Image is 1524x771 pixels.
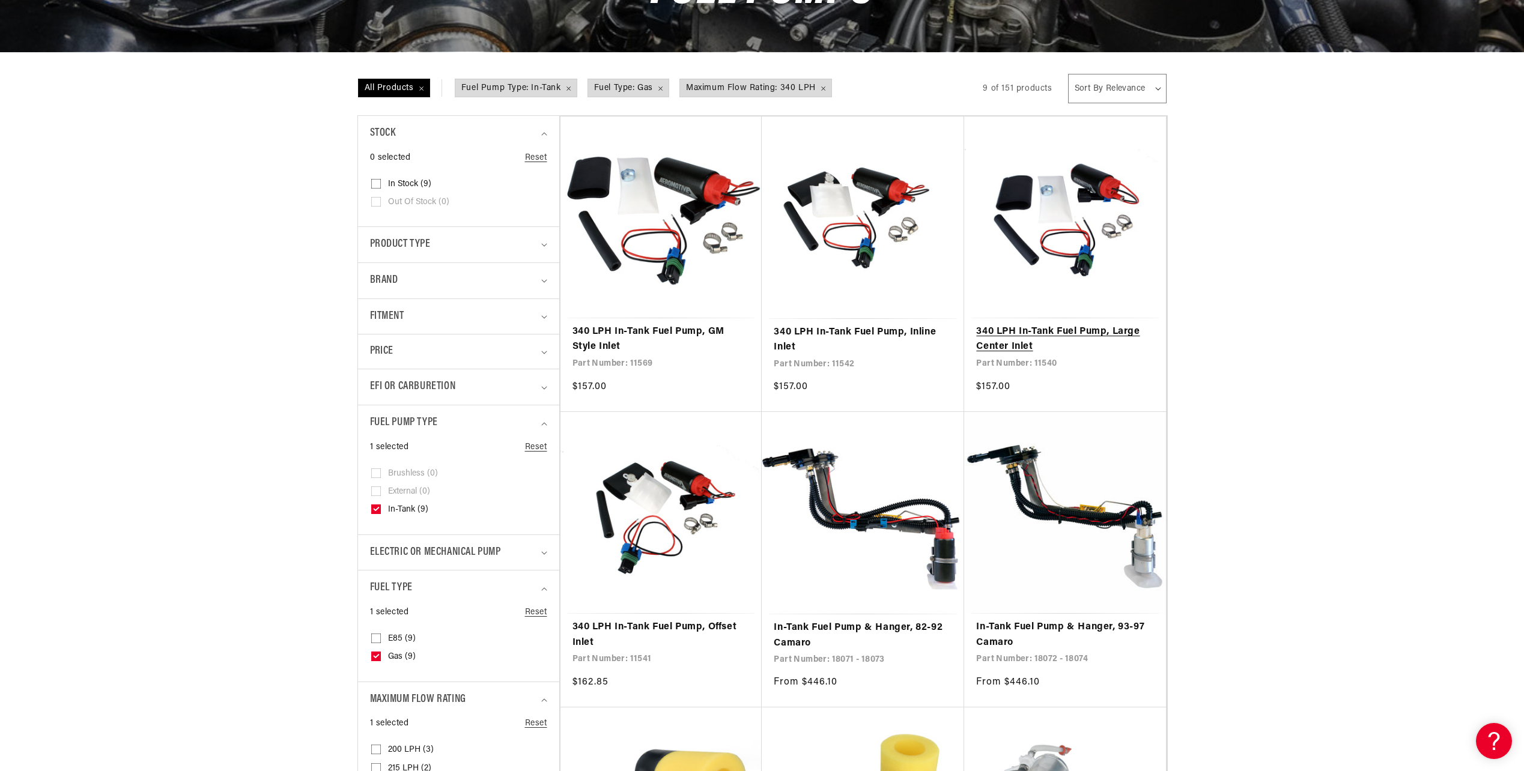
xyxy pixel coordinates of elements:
[370,116,547,151] summary: Stock (0 selected)
[370,441,409,454] span: 1 selected
[370,579,413,597] span: Fuel Type
[370,236,431,253] span: Product type
[370,717,409,730] span: 1 selected
[388,197,449,208] span: Out of stock (0)
[388,179,431,190] span: In stock (9)
[774,620,952,651] a: In-Tank Fuel Pump & Hanger, 82-92 Camaro
[525,441,547,454] a: Reset
[370,125,396,142] span: Stock
[388,486,430,497] span: External (0)
[455,79,577,97] span: Fuel Pump Type: In-Tank
[370,570,547,606] summary: Fuel Type (1 selected)
[588,79,669,97] span: Fuel Type: Gas
[388,633,416,644] span: E85 (9)
[388,652,416,662] span: Gas (9)
[370,263,547,298] summary: Brand (0 selected)
[370,369,547,405] summary: EFI or Carburetion (0 selected)
[370,378,456,396] span: EFI or Carburetion
[774,325,952,355] a: 340 LPH In-Tank Fuel Pump, Inline Inlet
[370,334,547,369] summary: Price
[370,691,466,709] span: Maximum Flow Rating
[388,468,438,479] span: Brushless (0)
[370,299,547,334] summary: Fitment (0 selected)
[388,745,434,755] span: 200 LPH (3)
[587,79,670,97] a: Fuel Type: Gas
[976,324,1154,355] a: 340 LPH In-Tank Fuel Pump, Large Center Inlet
[370,414,438,432] span: Fuel Pump Type
[388,504,428,515] span: In-Tank (9)
[359,79,430,97] span: All Products
[370,405,547,441] summary: Fuel Pump Type (1 selected)
[357,79,454,97] a: All Products
[454,79,578,97] a: Fuel Pump Type: In-Tank
[370,151,411,165] span: 0 selected
[983,84,1052,93] span: 9 of 151 products
[370,227,547,262] summary: Product type (0 selected)
[679,79,833,97] a: Maximum Flow Rating: 340 LPH
[370,606,409,619] span: 1 selected
[370,308,404,325] span: Fitment
[370,682,547,718] summary: Maximum Flow Rating (1 selected)
[370,272,398,289] span: Brand
[370,544,501,561] span: Electric or Mechanical Pump
[976,620,1154,650] a: In-Tank Fuel Pump & Hanger, 93-97 Camaro
[572,620,750,650] a: 340 LPH In-Tank Fuel Pump, Offset Inlet
[572,324,750,355] a: 340 LPH In-Tank Fuel Pump, GM Style Inlet
[680,79,831,97] span: Maximum Flow Rating: 340 LPH
[525,606,547,619] a: Reset
[525,717,547,730] a: Reset
[370,535,547,570] summary: Electric or Mechanical Pump (0 selected)
[370,343,393,360] span: Price
[525,151,547,165] a: Reset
